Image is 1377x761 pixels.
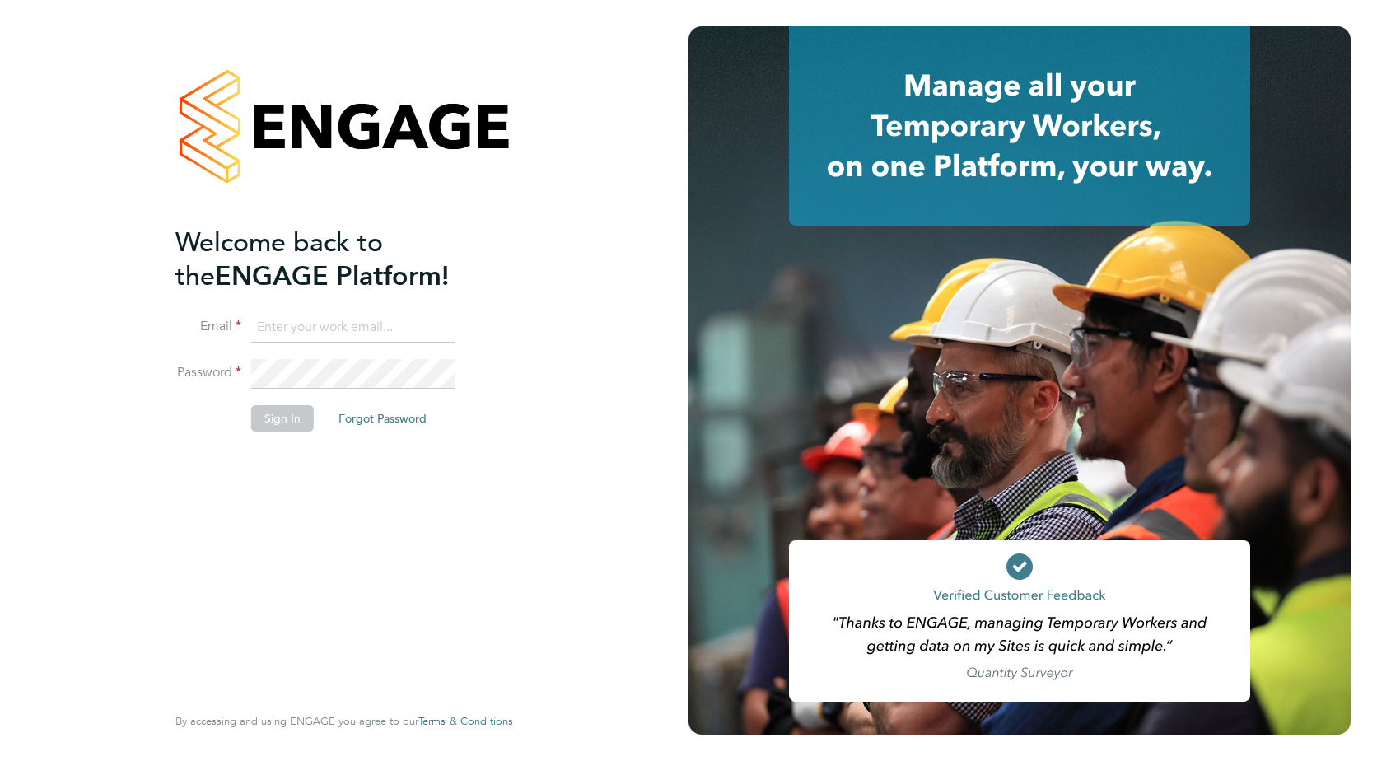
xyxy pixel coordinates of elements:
span: By accessing and using ENGAGE you agree to our [175,714,513,728]
h2: ENGAGE Platform! [175,226,497,293]
button: Forgot Password [325,405,440,432]
label: Password [175,364,241,381]
span: Welcome back to the [175,226,383,292]
label: Email [175,318,241,335]
span: Terms & Conditions [418,714,513,728]
button: Sign In [251,405,314,432]
input: Enter your work email... [251,313,455,343]
a: Terms & Conditions [418,715,513,728]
